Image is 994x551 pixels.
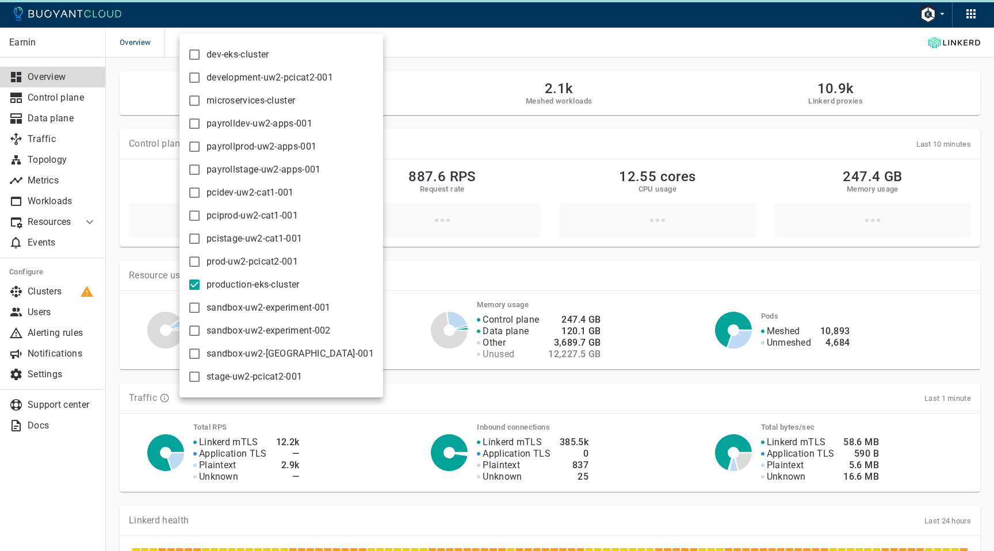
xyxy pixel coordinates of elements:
span: payrollprod-uw2-apps-001 [207,141,316,152]
span: production-eks-cluster [207,279,300,290]
span: development-uw2-pcicat2-001 [207,72,333,83]
span: pciprod-uw2-cat1-001 [207,210,298,221]
span: dev-eks-cluster [207,49,269,60]
span: payrolldev-uw2-apps-001 [207,118,312,129]
span: pcidev-uw2-cat1-001 [207,187,294,198]
span: sandbox-uw2-[GEOGRAPHIC_DATA]-001 [207,348,374,359]
span: sandbox-uw2-experiment-001 [207,302,331,313]
span: stage-uw2-pcicat2-001 [207,371,302,382]
span: microservices-cluster [207,95,295,106]
span: sandbox-uw2-experiment-002 [207,325,331,336]
span: pcistage-uw2-cat1-001 [207,233,302,244]
span: prod-uw2-pcicat2-001 [207,256,298,267]
span: payrollstage-uw2-apps-001 [207,164,321,175]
